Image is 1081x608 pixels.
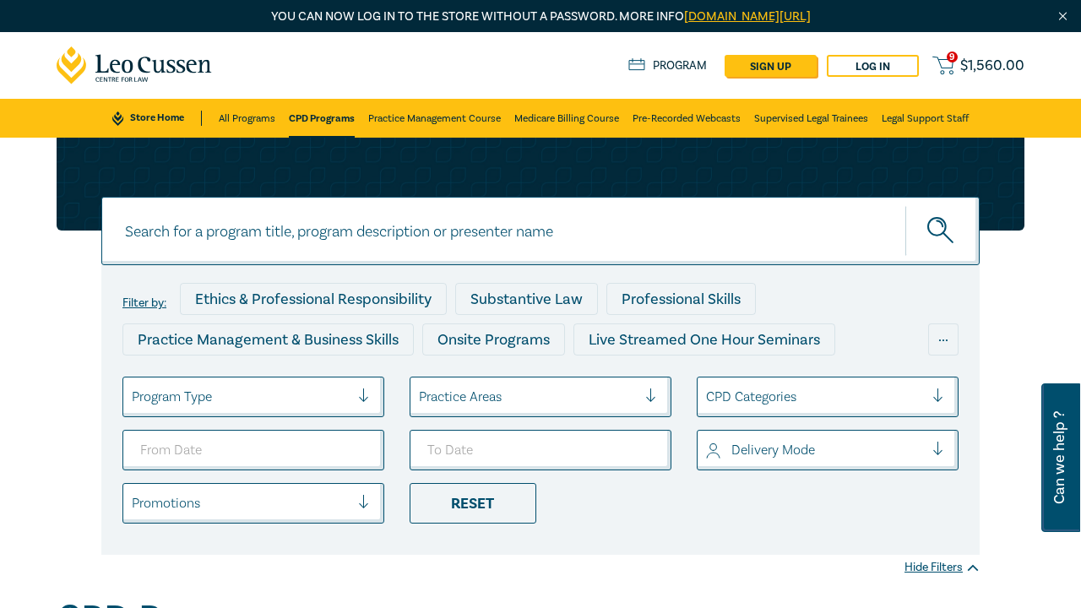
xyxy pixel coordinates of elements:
[706,388,709,406] input: select
[1051,394,1067,522] span: Can we help ?
[706,441,709,459] input: select
[101,197,980,265] input: Search for a program title, program description or presenter name
[422,323,565,356] div: Onsite Programs
[122,323,414,356] div: Practice Management & Business Skills
[904,559,980,576] div: Hide Filters
[122,430,384,470] input: From Date
[455,283,598,315] div: Substantive Law
[419,388,422,406] input: select
[410,483,536,524] div: Reset
[606,283,756,315] div: Professional Skills
[1056,9,1070,24] img: Close
[573,323,835,356] div: Live Streamed One Hour Seminars
[827,55,919,77] a: Log in
[514,99,619,138] a: Medicare Billing Course
[219,99,275,138] a: All Programs
[122,364,441,396] div: Live Streamed Conferences and Intensives
[180,283,447,315] div: Ethics & Professional Responsibility
[122,296,166,310] label: Filter by:
[112,111,201,126] a: Store Home
[57,8,1024,26] p: You can now log in to the store without a password. More info
[449,364,717,396] div: Live Streamed Practical Workshops
[132,494,135,513] input: select
[960,58,1024,73] span: $ 1,560.00
[882,99,969,138] a: Legal Support Staff
[633,99,741,138] a: Pre-Recorded Webcasts
[928,323,959,356] div: ...
[410,430,671,470] input: To Date
[754,99,868,138] a: Supervised Legal Trainees
[132,388,135,406] input: select
[947,52,958,62] span: 9
[628,58,707,73] a: Program
[368,99,501,138] a: Practice Management Course
[725,55,817,77] a: sign up
[289,99,355,138] a: CPD Programs
[684,8,811,24] a: [DOMAIN_NAME][URL]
